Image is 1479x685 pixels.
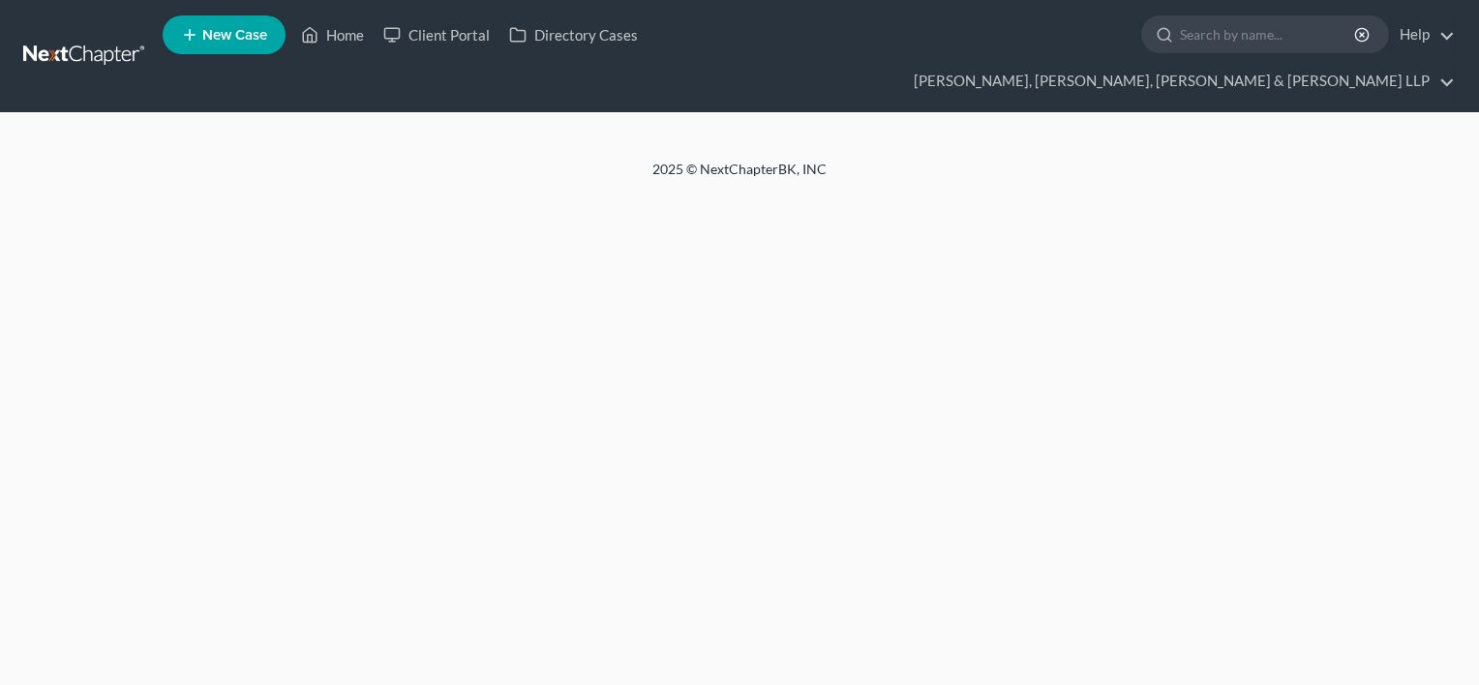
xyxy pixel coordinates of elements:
[1390,17,1455,52] a: Help
[291,17,374,52] a: Home
[1180,16,1357,52] input: Search by name...
[499,17,648,52] a: Directory Cases
[202,28,267,43] span: New Case
[904,64,1455,99] a: [PERSON_NAME], [PERSON_NAME], [PERSON_NAME] & [PERSON_NAME] LLP
[374,17,499,52] a: Client Portal
[188,160,1291,194] div: 2025 © NextChapterBK, INC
